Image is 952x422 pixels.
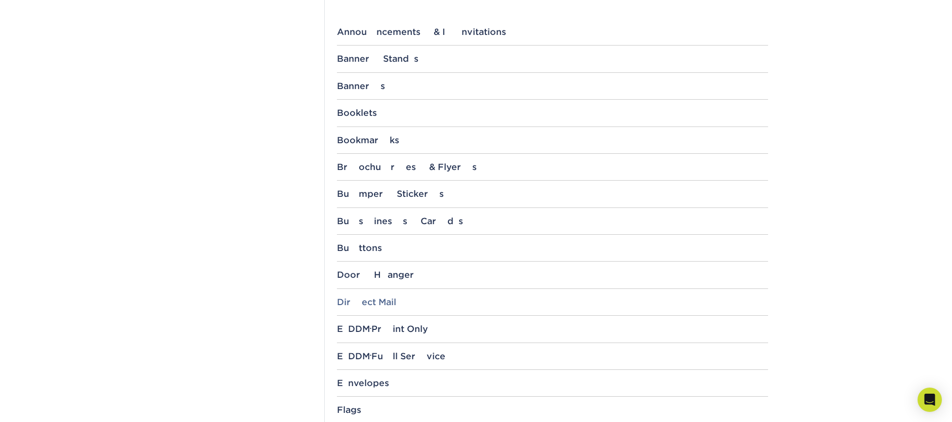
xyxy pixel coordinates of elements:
div: Announcements & Invitations [337,27,768,37]
div: Flags [337,405,768,415]
div: Banner Stands [337,54,768,64]
small: ® [370,327,371,331]
div: Business Cards [337,216,768,226]
div: Bookmarks [337,135,768,145]
small: ® [370,354,371,358]
div: Direct Mail [337,297,768,307]
div: EDDM Full Service [337,351,768,361]
div: EDDM Print Only [337,324,768,334]
div: Buttons [337,243,768,253]
div: Open Intercom Messenger [918,388,942,412]
iframe: Google Customer Reviews [3,391,86,418]
div: Booklets [337,108,768,118]
div: Door Hanger [337,270,768,280]
div: Banners [337,81,768,91]
div: Envelopes [337,378,768,388]
div: Brochures & Flyers [337,162,768,172]
div: Bumper Stickers [337,189,768,199]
